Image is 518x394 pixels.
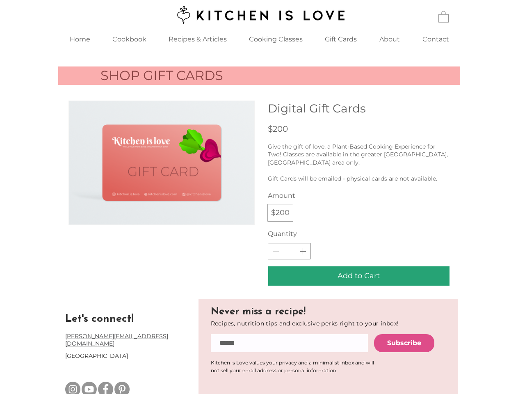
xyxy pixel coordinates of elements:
[314,30,368,48] a: Gift Cards
[211,320,399,327] span: Recipes, nutrition tips and exclusive perks right to your inbox!
[298,243,308,259] button: Increase quantity
[171,5,347,25] img: Kitchen is Love logo
[368,30,411,48] a: About
[418,30,453,48] p: Contact
[268,266,450,286] button: Add to Cart
[321,30,361,48] p: Gift Cards
[211,307,306,317] span: Never miss a recipe!
[157,30,238,48] a: Recipes & Articles
[268,123,450,135] p: $200
[58,30,102,48] a: Home
[338,271,380,281] span: Add to Cart
[58,30,460,48] nav: Site
[211,360,374,373] span: ​Kitchen is Love values your privacy and a minimalist inbox and will not sell your email address ...
[65,332,168,347] a: [PERSON_NAME][EMAIL_ADDRESS][DOMAIN_NAME]
[411,30,460,48] a: Contact
[271,208,290,218] div: $200
[268,191,295,200] legend: Amount
[375,30,404,48] p: About
[281,247,298,256] input: Quantity
[102,30,157,48] a: Cookbook
[245,30,307,48] p: Cooking Classes
[387,339,421,348] span: Subscribe
[100,67,223,83] span: SHOP GIFT CARDS
[268,101,450,117] h1: Digital Gift Cards
[268,229,297,238] legend: Quantity
[65,314,134,325] a: Let's connect!
[65,352,128,360] span: [GEOGRAPHIC_DATA]
[374,334,434,352] button: Subscribe
[66,30,94,48] p: Home
[108,30,151,48] p: Cookbook
[271,243,281,259] button: Decrease quantity
[238,30,314,48] div: Cooking Classes
[268,143,448,182] span: Give the gift of love, a Plant-Based Cooking Experience for Two! Classes are available in the gre...
[164,30,231,48] p: Recipes & Articles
